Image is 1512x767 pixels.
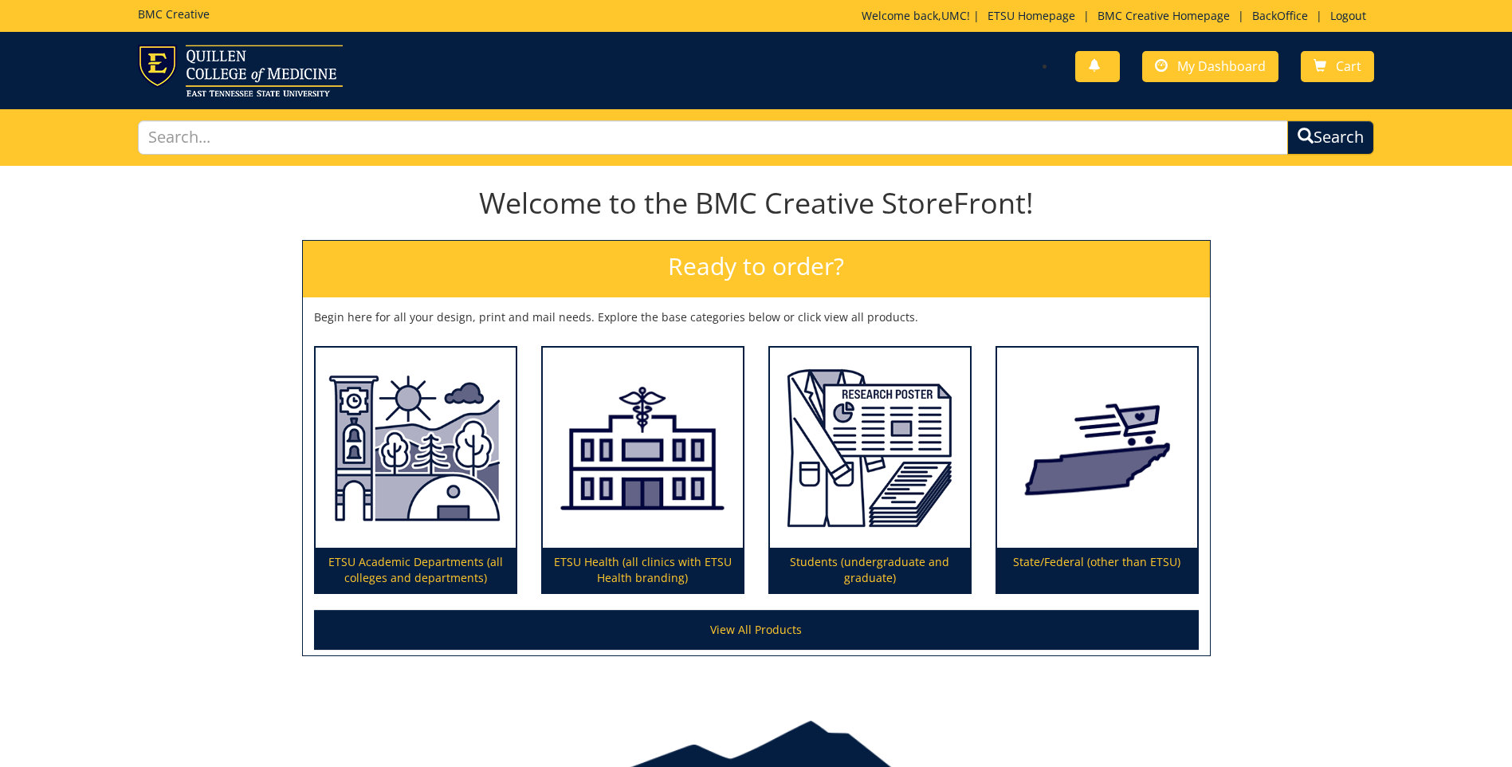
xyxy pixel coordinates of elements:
[314,309,1199,325] p: Begin here for all your design, print and mail needs. Explore the base categories below or click ...
[138,8,210,20] h5: BMC Creative
[316,348,516,549] img: ETSU Academic Departments (all colleges and departments)
[862,8,1374,24] p: Welcome back, ! | | | |
[302,187,1211,219] h1: Welcome to the BMC Creative StoreFront!
[980,8,1083,23] a: ETSU Homepage
[316,548,516,592] p: ETSU Academic Departments (all colleges and departments)
[997,348,1197,549] img: State/Federal (other than ETSU)
[997,348,1197,593] a: State/Federal (other than ETSU)
[770,348,970,593] a: Students (undergraduate and graduate)
[1336,57,1361,75] span: Cart
[1090,8,1238,23] a: BMC Creative Homepage
[138,45,343,96] img: ETSU logo
[770,548,970,592] p: Students (undergraduate and graduate)
[316,348,516,593] a: ETSU Academic Departments (all colleges and departments)
[543,348,743,549] img: ETSU Health (all clinics with ETSU Health branding)
[303,241,1210,297] h2: Ready to order?
[941,8,967,23] a: UMC
[997,548,1197,592] p: State/Federal (other than ETSU)
[543,548,743,592] p: ETSU Health (all clinics with ETSU Health branding)
[1322,8,1374,23] a: Logout
[1287,120,1374,155] button: Search
[1177,57,1266,75] span: My Dashboard
[314,610,1199,650] a: View All Products
[138,120,1288,155] input: Search...
[1142,51,1278,82] a: My Dashboard
[1244,8,1316,23] a: BackOffice
[770,348,970,549] img: Students (undergraduate and graduate)
[543,348,743,593] a: ETSU Health (all clinics with ETSU Health branding)
[1301,51,1374,82] a: Cart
